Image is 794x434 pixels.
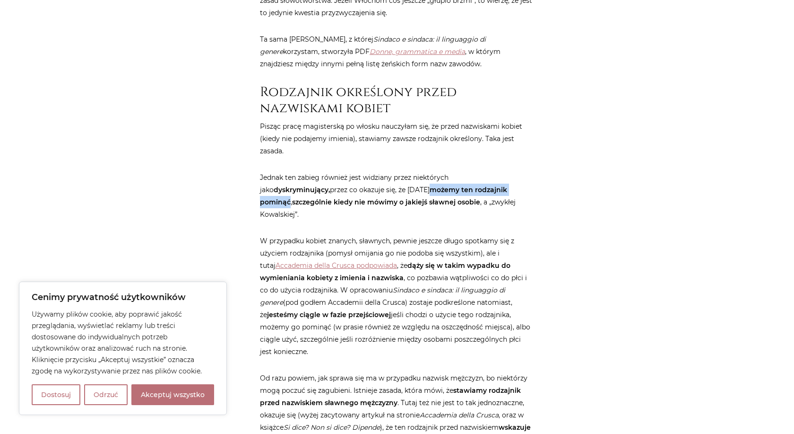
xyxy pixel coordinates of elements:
p: Pisząc pracę magisterską po włosku nauczyłam się, że przed nazwiskami kobiet (kiedy nie podajemy ... [260,120,534,157]
p: W przypadku kobiet znanych, sławnych, pewnie jeszcze długo spotkamy się z użyciem rodzajnika (pom... [260,235,534,358]
strong: szczególnie kiedy nie mówimy o jakiejś sławnej osobie [292,198,480,206]
button: Odrzuć [84,384,128,405]
a: Donne, grammatica e media [370,47,465,56]
em: Si dice? Non si dice? Dipende [284,423,380,432]
strong: stawiamy rodzajnik przed nazwiskiem sławnego mężczyzny [260,386,521,407]
a: Accademia della Crusca podpowiada [276,261,397,270]
button: Akceptuj wszystko [131,384,214,405]
p: Cenimy prywatność użytkowników [32,292,214,303]
strong: jesteśmy ciągle w fazie przejściowej [267,310,391,319]
p: Ta sama [PERSON_NAME], z której korzystam, stworzyła PDF , w którym znajdziesz między innymi pełn... [260,33,534,70]
button: Dostosuj [32,384,80,405]
em: Sindaco e sindaca: il linguaggio di genere [260,286,505,307]
h2: Rodzajnik określony przed nazwiskami kobiet [260,84,534,116]
strong: dyskryminujący, [274,186,330,194]
strong: dąży się w takim wypadku do wymieniania kobiety z imienia i nazwiska [260,261,510,282]
em: Accademia della Crusca [420,411,499,419]
p: Używamy plików cookie, aby poprawić jakość przeglądania, wyświetlać reklamy lub treści dostosowan... [32,309,214,377]
strong: możemy ten rodzajnik pominąć [260,186,507,206]
p: Jednak ten zabieg również jest widziany przez niektórych jako przez co okazuje się, że [DATE] , ,... [260,171,534,221]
